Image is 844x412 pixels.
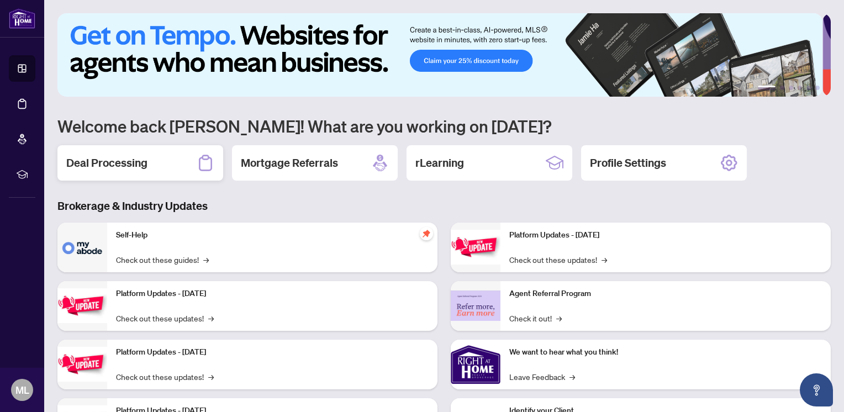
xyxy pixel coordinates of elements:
h1: Welcome back [PERSON_NAME]! What are you working on [DATE]? [57,115,831,136]
h2: Deal Processing [66,155,147,171]
span: → [203,253,209,266]
a: Check out these guides!→ [116,253,209,266]
h2: Profile Settings [590,155,666,171]
span: → [556,312,562,324]
p: Platform Updates - [DATE] [116,346,429,358]
span: ML [15,382,29,398]
span: → [208,371,214,383]
a: Check out these updates!→ [116,371,214,383]
p: Agent Referral Program [509,288,822,300]
button: 3 [789,86,793,90]
img: Self-Help [57,223,107,272]
p: We want to hear what you think! [509,346,822,358]
img: Slide 0 [57,13,822,97]
p: Self-Help [116,229,429,241]
img: Platform Updates - July 21, 2025 [57,347,107,382]
span: → [208,312,214,324]
button: 2 [780,86,784,90]
h3: Brokerage & Industry Updates [57,198,831,214]
img: logo [9,8,35,29]
img: We want to hear what you think! [451,340,500,389]
h2: Mortgage Referrals [241,155,338,171]
p: Platform Updates - [DATE] [509,229,822,241]
button: 5 [806,86,811,90]
button: 4 [798,86,802,90]
img: Platform Updates - September 16, 2025 [57,288,107,323]
a: Check out these updates!→ [509,253,607,266]
a: Leave Feedback→ [509,371,575,383]
a: Check out these updates!→ [116,312,214,324]
span: → [602,253,607,266]
img: Platform Updates - June 23, 2025 [451,230,500,265]
button: 6 [815,86,820,90]
p: Platform Updates - [DATE] [116,288,429,300]
span: → [569,371,575,383]
span: pushpin [420,227,433,240]
img: Agent Referral Program [451,290,500,321]
h2: rLearning [415,155,464,171]
a: Check it out!→ [509,312,562,324]
button: 1 [758,86,776,90]
button: Open asap [800,373,833,406]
